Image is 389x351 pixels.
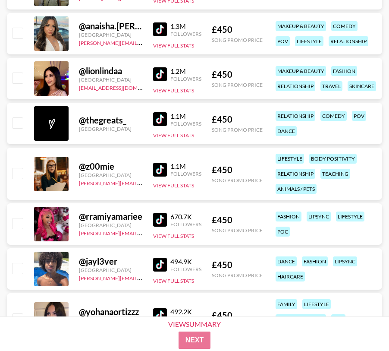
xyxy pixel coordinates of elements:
[276,169,315,179] div: relationship
[170,67,201,76] div: 1.2M
[352,111,366,121] div: pov
[170,316,201,323] div: Followers
[153,308,167,322] img: TikTok
[153,22,167,36] img: TikTok
[179,332,211,349] button: Next
[212,126,263,133] div: Song Promo Price
[320,81,342,91] div: travel
[212,37,263,43] div: Song Promo Price
[276,111,315,121] div: relationship
[212,24,263,35] div: £ 450
[79,307,143,317] div: @ yohanaortizzz
[276,154,304,164] div: lifestyle
[170,307,201,316] div: 492.2K
[79,66,143,76] div: @ lionlindaa
[79,172,143,178] div: [GEOGRAPHIC_DATA]
[170,171,201,177] div: Followers
[212,227,263,234] div: Song Promo Price
[276,81,315,91] div: relationship
[153,42,194,49] button: View Full Stats
[153,182,194,189] button: View Full Stats
[161,320,228,328] div: View Summary
[153,163,167,177] img: TikTok
[170,257,201,266] div: 494.9K
[333,256,357,266] div: lipsync
[153,278,194,284] button: View Full Stats
[320,111,347,121] div: comedy
[307,212,331,221] div: lipsync
[153,213,167,227] img: TikTok
[79,126,143,132] div: [GEOGRAPHIC_DATA]
[212,215,263,225] div: £ 450
[212,177,263,183] div: Song Promo Price
[302,299,331,309] div: lifestyle
[170,112,201,120] div: 1.1M
[153,112,167,126] img: TikTok
[170,31,201,37] div: Followers
[276,227,290,237] div: poc
[79,178,207,187] a: [PERSON_NAME][EMAIL_ADDRESS][DOMAIN_NAME]
[170,162,201,171] div: 1.1M
[79,32,143,38] div: [GEOGRAPHIC_DATA]
[276,184,317,194] div: animals / pets
[212,164,263,175] div: £ 450
[153,132,194,139] button: View Full Stats
[170,212,201,221] div: 670.7K
[276,66,326,76] div: makeup & beauty
[348,81,376,91] div: skincare
[170,221,201,228] div: Followers
[276,126,297,136] div: dance
[276,256,297,266] div: dance
[79,228,207,237] a: [PERSON_NAME][EMAIL_ADDRESS][DOMAIN_NAME]
[336,212,364,221] div: lifestyle
[331,66,357,76] div: fashion
[79,267,143,273] div: [GEOGRAPHIC_DATA]
[153,258,167,272] img: TikTok
[295,36,323,46] div: lifestyle
[302,256,328,266] div: fashion
[79,273,248,281] a: [PERSON_NAME][EMAIL_ADDRESS][PERSON_NAME][DOMAIN_NAME]
[212,310,263,321] div: £ 450
[170,266,201,272] div: Followers
[79,38,207,46] a: [PERSON_NAME][EMAIL_ADDRESS][DOMAIN_NAME]
[212,69,263,80] div: £ 450
[153,233,194,239] button: View Full Stats
[153,67,167,81] img: TikTok
[170,120,201,127] div: Followers
[276,21,326,31] div: makeup & beauty
[153,87,194,94] button: View Full Stats
[320,169,350,179] div: teaching
[79,76,143,83] div: [GEOGRAPHIC_DATA]
[276,299,297,309] div: family
[276,272,305,281] div: haircare
[79,161,143,172] div: @ z00mie
[79,222,143,228] div: [GEOGRAPHIC_DATA]
[170,76,201,82] div: Followers
[212,114,263,125] div: £ 450
[212,272,263,278] div: Song Promo Price
[79,83,166,91] a: [EMAIL_ADDRESS][DOMAIN_NAME]
[79,115,143,126] div: @ thegreats_
[79,211,143,222] div: @ rramiyamariee
[276,314,326,324] div: makeup & beauty
[212,259,263,270] div: £ 450
[212,82,263,88] div: Song Promo Price
[276,212,301,221] div: fashion
[170,22,201,31] div: 1.3M
[331,314,345,324] div: pov
[329,36,368,46] div: relationship
[79,21,143,32] div: @ anaisha.[PERSON_NAME]
[79,256,143,267] div: @ jayl3ver
[276,36,290,46] div: pov
[331,21,358,31] div: comedy
[309,154,357,164] div: body positivity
